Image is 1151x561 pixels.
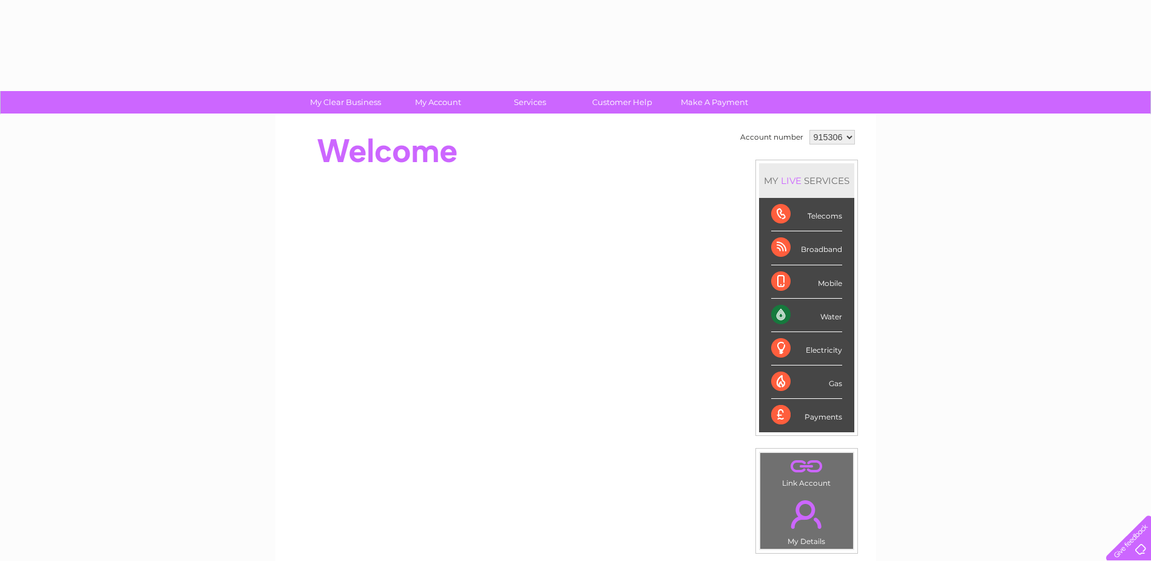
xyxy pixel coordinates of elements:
[771,399,842,432] div: Payments
[572,91,672,114] a: Customer Help
[771,231,842,265] div: Broadband
[664,91,765,114] a: Make A Payment
[295,91,396,114] a: My Clear Business
[763,493,850,535] a: .
[480,91,580,114] a: Services
[778,175,804,186] div: LIVE
[771,198,842,231] div: Telecoms
[388,91,488,114] a: My Account
[737,127,806,148] td: Account number
[771,332,842,365] div: Electricity
[771,365,842,399] div: Gas
[771,299,842,332] div: Water
[763,456,850,477] a: .
[759,163,854,198] div: MY SERVICES
[771,265,842,299] div: Mobile
[760,490,854,549] td: My Details
[760,452,854,491] td: Link Account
